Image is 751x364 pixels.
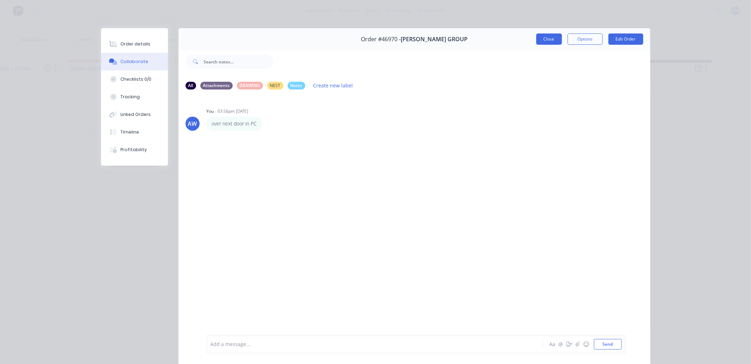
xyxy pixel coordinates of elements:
div: Timeline [120,129,139,135]
input: Search notes... [204,55,274,69]
div: Collaborate [120,58,148,65]
button: Close [536,33,562,45]
button: Aa [548,340,557,348]
div: - 03:56pm [DATE] [215,108,249,115]
button: ☺ [582,340,590,348]
div: All [186,82,196,90]
button: @ [557,340,565,348]
button: Edit Order [608,33,643,45]
button: Tracking [101,88,168,106]
div: Order details [120,41,150,47]
button: Order details [101,35,168,53]
button: Create new label [309,81,357,90]
div: Profitability [120,147,147,153]
div: Tracking [120,94,140,100]
button: Collaborate [101,53,168,70]
div: Notes [288,82,305,90]
p: over next door in PC [212,120,257,127]
div: NEST [267,82,283,90]
div: DRAWING [237,82,263,90]
div: Linked Orders [120,111,151,118]
button: Checklists 0/0 [101,70,168,88]
div: You [207,108,214,115]
div: Attachments [200,82,233,90]
button: Timeline [101,123,168,141]
button: Send [594,339,622,350]
div: AW [188,119,197,128]
span: Order #46970 - [361,36,401,43]
div: Checklists 0/0 [120,76,151,82]
button: Options [568,33,603,45]
button: Profitability [101,141,168,159]
button: Linked Orders [101,106,168,123]
span: [PERSON_NAME] GROUP [401,36,468,43]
